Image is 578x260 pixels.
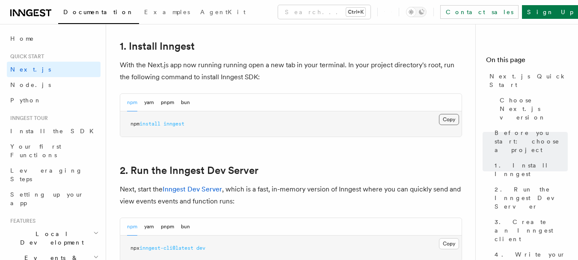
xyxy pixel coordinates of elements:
a: Setting up your app [7,187,101,211]
span: npm [130,121,139,127]
span: AgentKit [200,9,246,15]
span: 3. Create an Inngest client [495,218,568,243]
h4: On this page [486,55,568,69]
a: Python [7,93,101,108]
span: Local Development [7,230,93,247]
span: 2. Run the Inngest Dev Server [495,185,568,211]
kbd: Ctrl+K [346,8,365,16]
a: Examples [139,3,195,23]
span: npx [130,245,139,251]
a: Contact sales [440,5,519,19]
button: npm [127,94,137,111]
span: inngest [163,121,184,127]
span: dev [196,245,205,251]
a: Node.js [7,77,101,93]
span: Inngest tour [7,115,48,122]
span: Quick start [7,53,44,60]
p: With the Next.js app now running running open a new tab in your terminal. In your project directo... [120,59,462,83]
a: Inngest Dev Server [163,185,222,193]
span: install [139,121,160,127]
a: Next.js Quick Start [486,69,568,93]
button: yarn [144,218,154,236]
button: bun [181,94,190,111]
button: Copy [439,238,459,249]
button: npm [127,218,137,236]
span: Home [10,34,34,43]
span: Documentation [63,9,134,15]
a: Next.js [7,62,101,77]
a: 2. Run the Inngest Dev Server [120,164,258,176]
span: inngest-cli@latest [139,245,193,251]
span: Node.js [10,81,51,88]
a: Before you start: choose a project [491,125,568,158]
a: Your first Functions [7,139,101,163]
a: Install the SDK [7,123,101,139]
button: pnpm [161,218,174,236]
span: Examples [144,9,190,15]
span: Your first Functions [10,143,61,158]
button: Search...Ctrl+K [278,5,371,19]
button: yarn [144,94,154,111]
button: Toggle dark mode [406,7,427,17]
button: Local Development [7,226,101,250]
span: Next.js [10,66,51,73]
button: pnpm [161,94,174,111]
span: Next.js Quick Start [489,72,568,89]
span: Features [7,218,36,224]
button: bun [181,218,190,236]
a: 2. Run the Inngest Dev Server [491,182,568,214]
span: Choose Next.js version [500,96,568,122]
a: 3. Create an Inngest client [491,214,568,247]
span: 1. Install Inngest [495,161,568,178]
a: Home [7,31,101,46]
a: 1. Install Inngest [120,40,195,52]
a: Leveraging Steps [7,163,101,187]
span: Before you start: choose a project [495,129,568,154]
span: Python [10,97,41,104]
a: Choose Next.js version [496,93,568,125]
a: AgentKit [195,3,251,23]
span: Leveraging Steps [10,167,83,182]
span: Install the SDK [10,128,99,134]
a: 1. Install Inngest [491,158,568,182]
button: Copy [439,114,459,125]
p: Next, start the , which is a fast, in-memory version of Inngest where you can quickly send and vi... [120,183,462,207]
span: Setting up your app [10,191,84,206]
a: Documentation [58,3,139,24]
